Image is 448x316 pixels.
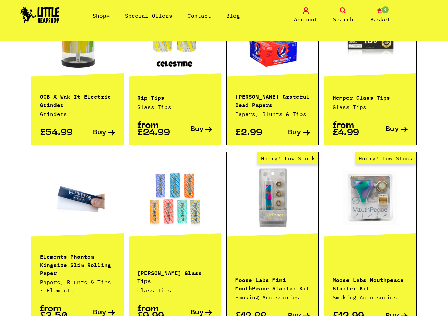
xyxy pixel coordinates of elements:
a: Buy [370,122,408,136]
a: Hurry! Low Stock [227,164,319,232]
span: Buy [191,126,204,133]
p: Papers, Blunts & Tips · Elements [40,278,115,294]
a: Blog [226,12,240,19]
p: Glass Tips [137,103,212,111]
a: Hurry! Low Stock [324,164,416,232]
a: Shop [93,12,110,19]
a: Buy [273,129,310,136]
p: Moose Labs Mouthpeace Starter Kit [333,275,408,292]
p: OCB X Wak It Electric Grinder [40,92,115,108]
p: Grinders [40,110,115,118]
a: 0 Basket [363,7,397,23]
a: Search [326,7,360,23]
p: [PERSON_NAME] Grateful Dead Papers [235,92,310,108]
p: Smoking Accessories [333,293,408,301]
p: Glass Tips [333,103,408,111]
a: Special Offers [125,12,172,19]
img: Little Head Shop Logo [20,7,60,23]
span: Search [333,15,353,23]
p: Elements Phantom Kingsize Slim Rolling Paper [40,252,115,276]
p: £54.99 [40,129,77,136]
p: Hemper Glass Tips [333,93,408,101]
span: 0 [381,6,389,14]
p: Rip Tips [137,93,212,101]
p: Smoking Accessories [235,293,310,301]
span: Buy [288,129,301,136]
a: Contact [187,12,211,19]
span: Basket [370,15,390,23]
p: from £24.99 [137,122,175,136]
p: £2.99 [235,129,273,136]
p: Glass Tips [137,286,212,294]
a: Buy [175,122,212,136]
p: [PERSON_NAME] Glass Tips [137,268,212,285]
span: Buy [93,129,106,136]
span: Account [294,15,318,23]
span: Buy [386,126,399,133]
a: Buy [77,129,115,136]
span: Hurry! Low Stock [257,152,318,164]
p: Moose Labs Mini MouthPeace Starter Kit [235,275,310,292]
p: Papers, Blunts & Tips [235,110,310,118]
p: from £4.99 [333,122,370,136]
span: Hurry! Low Stock [355,152,416,164]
